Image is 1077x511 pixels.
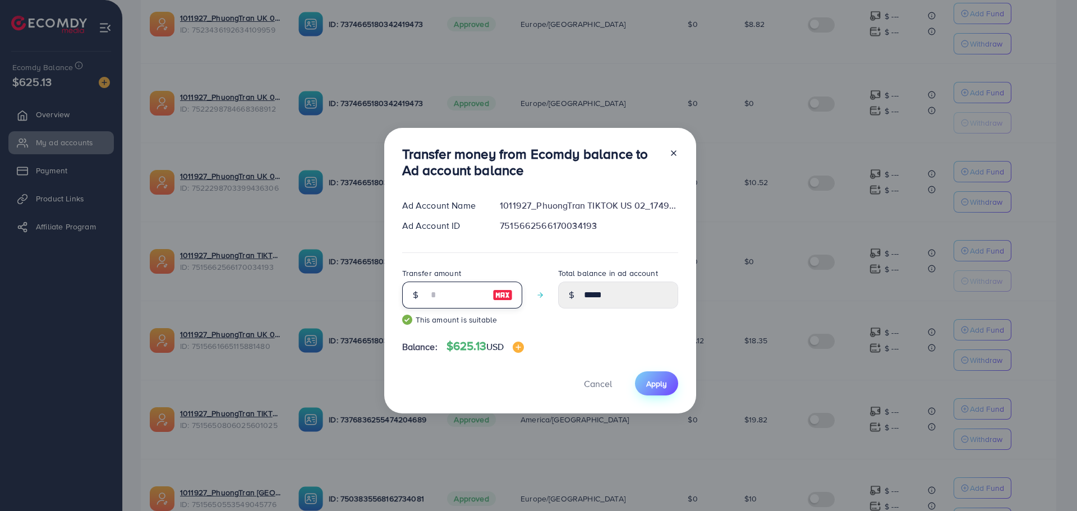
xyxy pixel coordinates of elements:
span: USD [486,340,504,353]
button: Cancel [570,371,626,395]
button: Apply [635,371,678,395]
h3: Transfer money from Ecomdy balance to Ad account balance [402,146,660,178]
img: image [513,342,524,353]
img: image [493,288,513,302]
iframe: Chat [1029,461,1069,503]
div: Ad Account ID [393,219,491,232]
label: Transfer amount [402,268,461,279]
span: Cancel [584,378,612,390]
div: Ad Account Name [393,199,491,212]
small: This amount is suitable [402,314,522,325]
label: Total balance in ad account [558,268,658,279]
img: guide [402,315,412,325]
h4: $625.13 [447,339,524,353]
span: Balance: [402,340,438,353]
span: Apply [646,378,667,389]
div: 7515662566170034193 [491,219,687,232]
div: 1011927_PhuongTran TIKTOK US 02_1749876563912 [491,199,687,212]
